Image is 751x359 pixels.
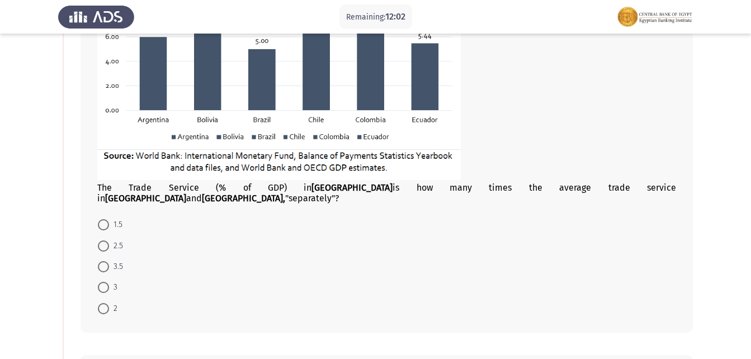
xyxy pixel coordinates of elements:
[385,11,405,22] span: 12:02
[58,1,134,32] img: Assess Talent Management logo
[346,10,405,24] p: Remaining:
[311,182,393,193] b: [GEOGRAPHIC_DATA]
[109,281,117,294] span: 3
[109,302,117,315] span: 2
[202,193,285,204] b: [GEOGRAPHIC_DATA],
[109,260,123,273] span: 3.5
[109,239,123,253] span: 2.5
[109,218,122,232] span: 1.5
[617,1,693,32] img: Assessment logo of EBI Analytical Thinking FOCUS Assessment EN
[105,193,186,204] b: [GEOGRAPHIC_DATA]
